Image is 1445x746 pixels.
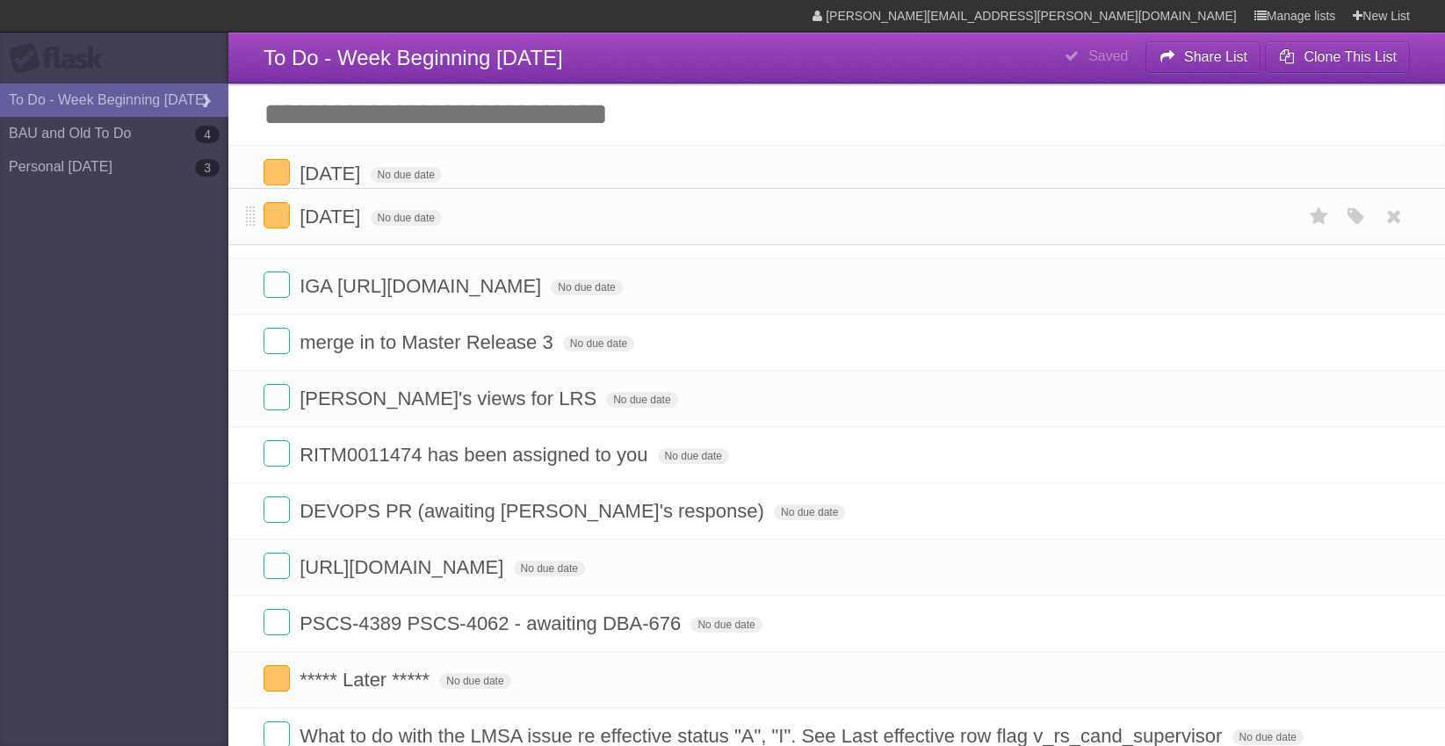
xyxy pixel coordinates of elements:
span: No due date [690,617,762,633]
span: No due date [514,561,585,576]
b: Share List [1184,49,1247,64]
span: No due date [371,167,442,183]
label: Done [264,272,290,298]
span: [DATE] [300,206,365,228]
span: No due date [551,279,622,295]
span: DEVOPS PR (awaiting [PERSON_NAME]'s response) [300,500,769,522]
label: Done [264,609,290,635]
span: No due date [774,504,845,520]
span: No due date [658,448,729,464]
span: IGA [URL][DOMAIN_NAME] [300,275,545,297]
label: Done [264,159,290,185]
span: No due date [371,210,442,226]
label: Done [264,384,290,410]
b: 3 [195,159,220,177]
span: No due date [1232,729,1304,745]
label: Done [264,440,290,467]
button: Share List [1145,41,1261,73]
span: merge in to Master Release 3 [300,331,558,353]
span: [PERSON_NAME]'s views for LRS [300,387,601,409]
b: Saved [1088,48,1128,63]
span: RITM0011474 has been assigned to you [300,444,652,466]
span: PSCS-4389 PSCS-4062 - awaiting DBA-676 [300,612,685,634]
button: Clone This List [1265,41,1410,73]
label: Done [264,328,290,354]
span: [URL][DOMAIN_NAME] [300,556,508,578]
div: Flask [9,43,114,75]
span: No due date [606,392,677,408]
span: No due date [439,673,510,689]
label: Done [264,496,290,523]
span: [DATE] [300,163,365,185]
label: Done [264,665,290,692]
span: To Do - Week Beginning [DATE] [264,46,563,69]
b: 4 [195,126,220,143]
label: Done [264,553,290,579]
label: Done [264,202,290,228]
label: Star task [1303,202,1336,231]
b: Clone This List [1304,49,1397,64]
span: No due date [563,336,634,351]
